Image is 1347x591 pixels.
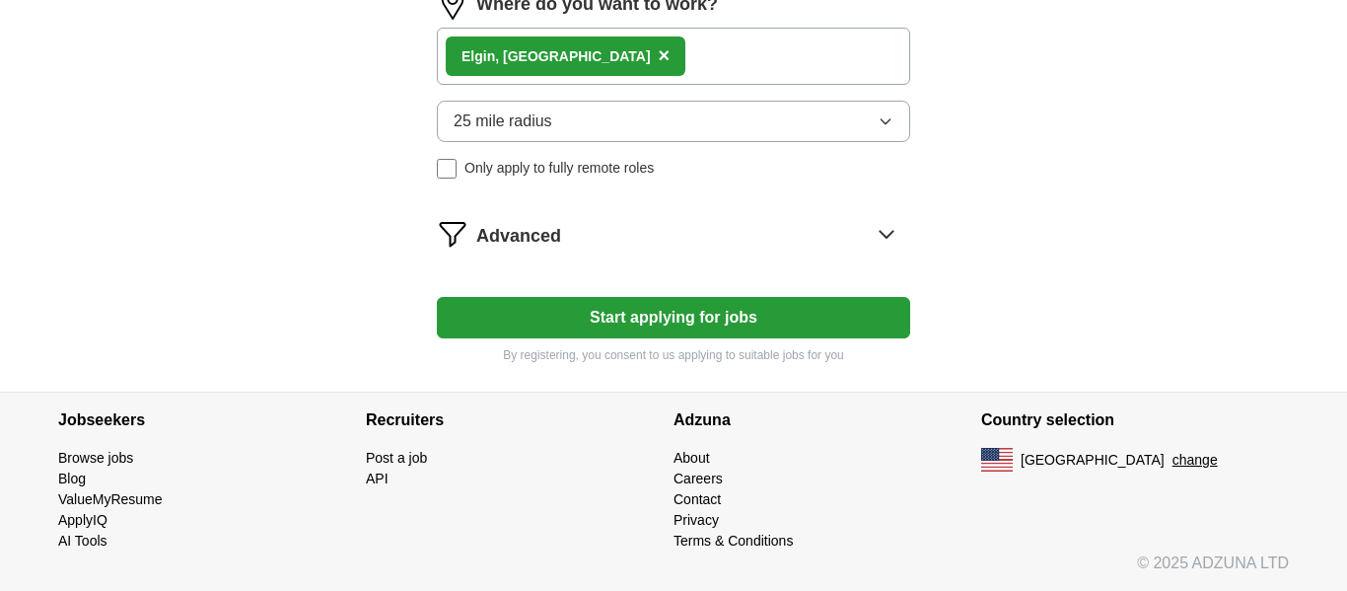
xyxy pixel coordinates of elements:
a: Careers [673,471,723,486]
a: Terms & Conditions [673,533,793,549]
strong: Elgin [461,48,495,64]
span: Advanced [476,223,561,250]
span: Only apply to fully remote roles [464,158,654,179]
span: × [659,44,671,66]
a: AI Tools [58,533,107,549]
a: Post a job [366,450,427,466]
img: US flag [981,448,1013,472]
div: , [GEOGRAPHIC_DATA] [461,46,651,67]
a: Browse jobs [58,450,133,466]
img: filter [437,218,468,250]
input: Only apply to fully remote roles [437,159,457,179]
h4: Country selection [981,393,1289,448]
a: Blog [58,471,86,486]
a: Contact [673,491,721,507]
div: © 2025 ADZUNA LTD [42,552,1305,591]
a: ValueMyResume [58,491,163,507]
button: × [659,41,671,71]
a: API [366,471,389,486]
button: 25 mile radius [437,101,910,142]
button: change [1172,450,1218,471]
a: About [673,450,710,466]
span: [GEOGRAPHIC_DATA] [1021,450,1165,471]
a: ApplyIQ [58,512,107,528]
button: Start applying for jobs [437,297,910,338]
a: Privacy [673,512,719,528]
p: By registering, you consent to us applying to suitable jobs for you [437,346,910,364]
span: 25 mile radius [454,110,552,133]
